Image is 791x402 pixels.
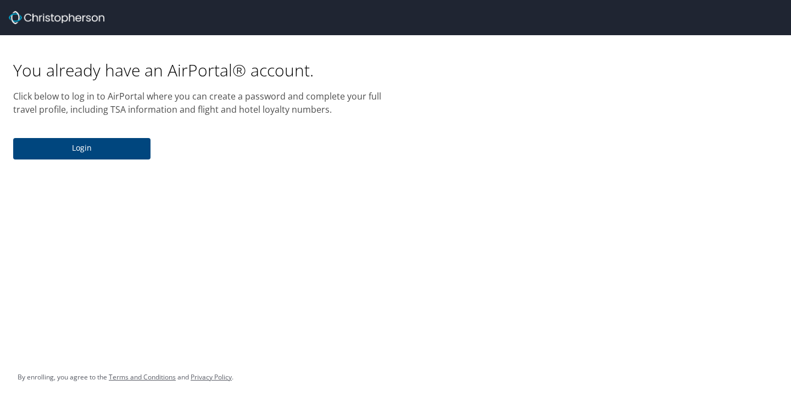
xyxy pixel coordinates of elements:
button: Login [13,138,151,159]
a: Privacy Policy [191,372,232,382]
img: cbt logo [9,11,104,24]
p: Click below to log in to AirPortal where you can create a password and complete your full travel ... [13,90,382,116]
h1: You already have an AirPortal® account. [13,59,382,81]
div: By enrolling, you agree to the and . [18,364,233,391]
a: Terms and Conditions [109,372,176,382]
span: Login [22,141,142,155]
